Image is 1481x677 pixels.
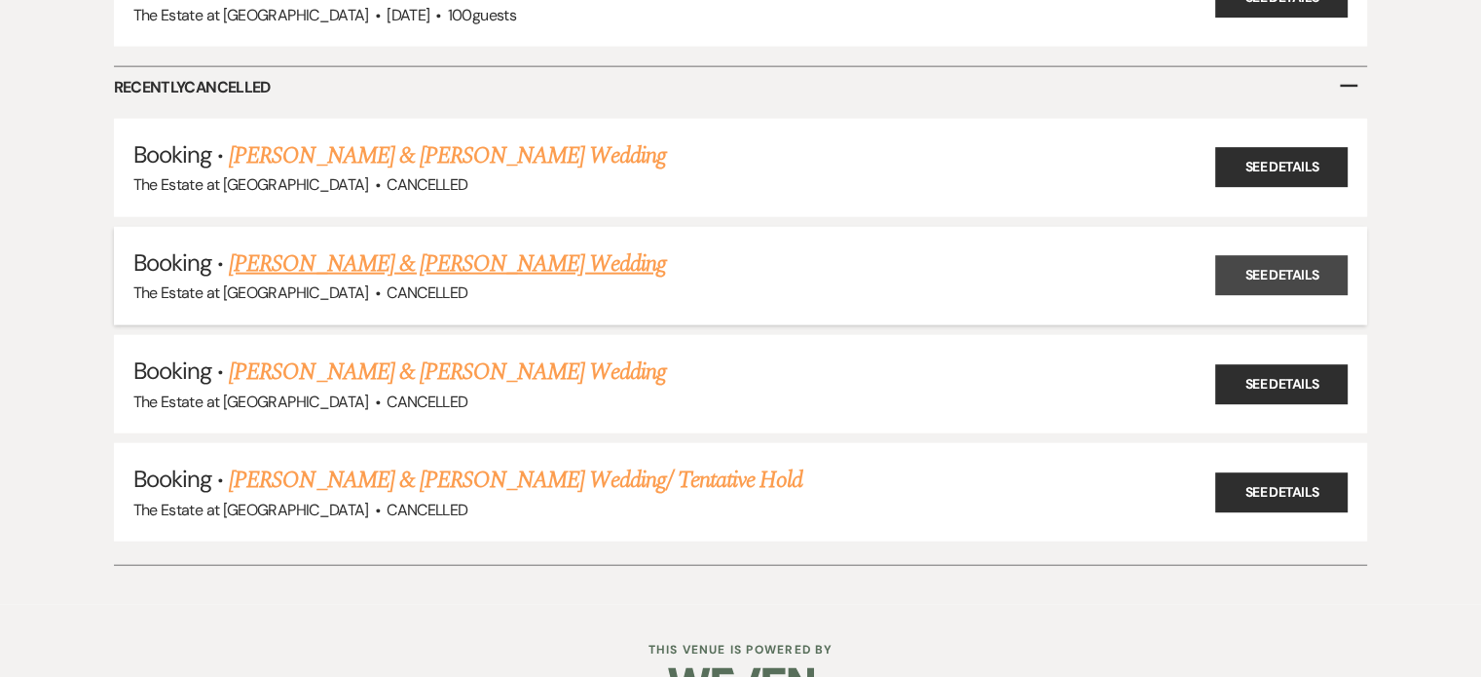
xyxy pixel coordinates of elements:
h6: Recently Cancelled [114,67,1368,108]
span: Cancelled [387,282,467,303]
span: Cancelled [387,392,467,412]
span: Cancelled [387,174,467,195]
a: See Details [1215,364,1348,404]
a: See Details [1215,256,1348,296]
span: – [1338,62,1359,106]
span: The Estate at [GEOGRAPHIC_DATA] [133,174,369,195]
span: Cancelled [387,500,467,520]
span: [DATE] [387,5,429,25]
a: [PERSON_NAME] & [PERSON_NAME] Wedding/ Tentative Hold [229,463,802,498]
a: [PERSON_NAME] & [PERSON_NAME] Wedding [229,246,665,282]
span: Booking [133,464,211,494]
span: 100 guests [448,5,516,25]
a: See Details [1215,148,1348,188]
span: The Estate at [GEOGRAPHIC_DATA] [133,500,369,520]
span: Booking [133,247,211,278]
a: [PERSON_NAME] & [PERSON_NAME] Wedding [229,355,665,390]
span: Booking [133,139,211,169]
span: The Estate at [GEOGRAPHIC_DATA] [133,5,369,25]
span: Booking [133,356,211,386]
a: See Details [1215,472,1348,512]
span: The Estate at [GEOGRAPHIC_DATA] [133,392,369,412]
a: [PERSON_NAME] & [PERSON_NAME] Wedding [229,138,665,173]
span: The Estate at [GEOGRAPHIC_DATA] [133,282,369,303]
